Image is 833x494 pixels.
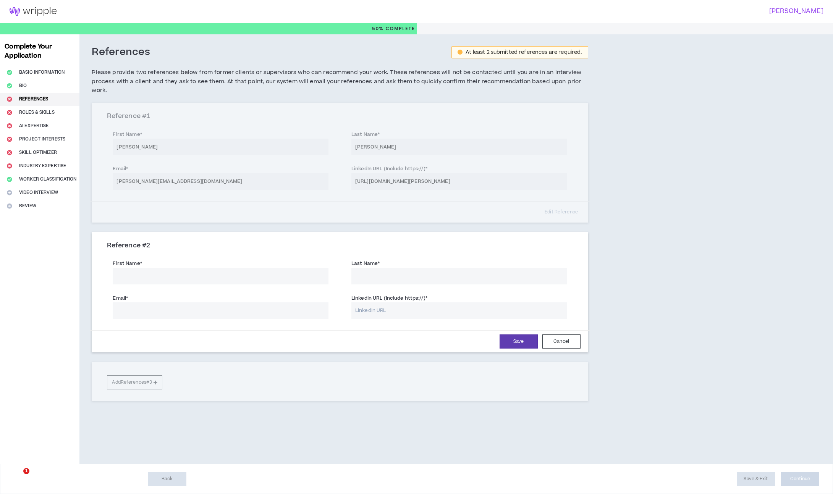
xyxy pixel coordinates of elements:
button: Save & Exit [737,472,775,486]
label: Last Name [351,257,380,270]
span: 1 [23,468,29,474]
h3: Reference # 2 [107,242,573,250]
h3: [PERSON_NAME] [412,8,823,15]
label: First Name [113,257,142,270]
iframe: Intercom live chat [8,468,26,486]
h3: References [92,46,150,59]
button: Back [148,472,186,486]
button: Cancel [542,334,581,349]
button: Save [500,334,538,349]
h5: Please provide two references below from former clients or supervisors who can recommend your wor... [92,68,588,95]
label: LinkedIn URL (Include https://) [351,292,427,304]
span: exclamation-circle [458,50,463,55]
button: Continue [781,472,819,486]
h3: Complete Your Application [2,42,78,60]
span: Complete [384,25,415,32]
div: At least 2 submitted references are required. [466,50,582,55]
p: 50% [372,23,415,34]
label: Email [113,292,128,304]
input: LinkedIn URL [351,302,567,319]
